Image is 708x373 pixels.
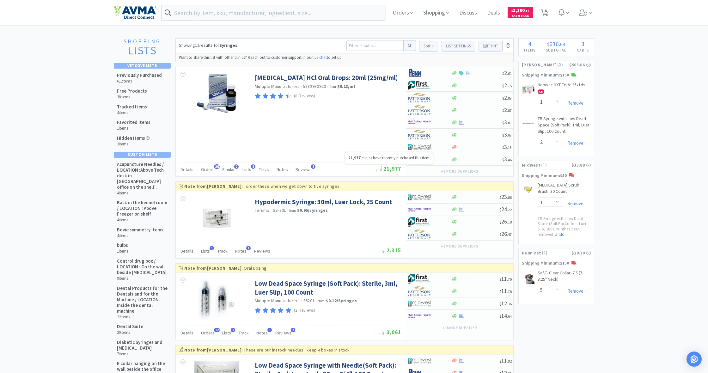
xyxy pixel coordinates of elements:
[114,63,171,69] div: Vetcove Lists
[502,94,512,101] span: 2
[277,167,288,172] span: Notes
[528,40,531,48] span: 4
[196,198,237,239] img: fccf5523de124f349514753e8fe9be0d_111636.jpeg
[507,359,512,364] span: . 92
[180,167,193,172] span: Details
[117,162,168,190] h5: Acupuncture Needles / LOCATION :Above Tech desk in [GEOGRAPHIC_DATA] office on the shelf .
[553,232,566,237] a: Undo
[180,248,193,254] span: Details
[408,299,431,308] img: 4dd14cff54a648ac9e977f0c5da9bc2e_5.png
[419,41,438,52] button: Sort
[117,95,147,100] h6: 38 items
[255,207,270,213] span: Terumo
[538,90,544,94] span: CB
[525,9,529,13] span: . 15
[294,307,315,314] p: (2 Reviews)
[408,229,431,239] img: f5e969b455434c6296c6d81ef179fa71_3.png
[560,41,565,47] span: 64
[239,330,249,336] span: Track
[499,359,501,364] span: $
[507,71,512,76] span: . 61
[117,135,150,141] h5: Hidden Items
[315,298,317,303] span: ·
[564,140,583,146] a: Remove
[438,167,482,176] button: +3more suppliers
[117,330,143,335] h6: 20 items
[522,61,557,68] span: [PERSON_NAME]
[502,82,512,89] span: 2
[519,72,594,79] p: Shipping Minimum: $150
[267,328,272,332] span: 1
[117,126,150,131] h6: 1 items
[114,86,171,102] a: Free Products 38items
[287,207,288,213] span: ·
[564,200,583,206] a: Remove
[502,145,504,150] span: $
[507,157,512,162] span: . 46
[408,356,431,365] img: 4dd14cff54a648ac9e977f0c5da9bc2e_5.png
[117,352,168,357] h6: 7 items
[499,218,512,225] span: 26
[271,207,272,213] span: ·
[348,155,361,161] strong: 21,977
[507,145,512,150] span: . 13
[242,167,251,172] span: Lists
[507,133,512,138] span: . 07
[408,68,431,78] img: e1133ece90fa4a959c5ae41b0808c578_9.png
[234,164,239,169] span: 2
[507,120,512,125] span: . 01
[507,277,512,282] span: . 70
[180,330,193,336] span: Details
[254,248,270,254] span: Reviews
[117,200,168,217] h5: Back in the kennel room / LOCATION : Above Freezer on shelf
[117,72,162,78] h5: Previously Purchased
[380,247,401,254] span: 2,315
[337,83,355,89] strong: $0.13 / ml
[408,217,431,227] img: 67d67680309e4a0bb49a5ff0391dcc42_6.png
[499,302,501,306] span: $
[499,193,512,200] span: 23
[313,55,327,60] a: live chat
[522,83,534,96] img: 67fd1976d6a1440a8acb24da33a895e1_754772.jpeg
[571,249,591,256] div: $19.70
[117,142,150,147] h6: 3 items
[569,61,591,68] div: $563.06
[179,346,510,353] div: These are our instock needles I keep 4 boxes in stock
[408,130,431,139] img: f5e969b455434c6296c6d81ef179fa71_3.png
[179,265,510,272] div: Oral Dosing
[581,40,584,48] span: 3
[117,119,150,125] h5: Favorited Items
[538,182,591,197] a: [MEDICAL_DATA] Scrub Brush: 30 Count
[114,6,156,19] img: e4e33dab9f054f5782a47901c742baa9_102.png
[499,289,501,294] span: $
[348,155,430,161] span: clinics have recently purchased this item
[502,156,512,163] span: 3
[485,10,503,16] a: Deals
[502,71,504,76] span: $
[117,339,168,351] h5: Diabetic Syringes and [MEDICAL_DATA]
[522,117,534,130] img: 68e71159fa8d4020b15973801bc2ba42_50871.jpeg
[502,157,504,162] span: $
[296,167,312,172] span: Reviews
[499,195,501,200] span: $
[301,83,302,89] span: ·
[502,119,512,126] span: 3
[522,162,540,168] span: Midwest
[540,47,571,53] h4: Subtotal
[687,352,702,367] div: Open Intercom Messenger
[303,298,314,303] span: 26201
[117,233,163,238] h6: 4 items
[222,167,235,172] span: Similar
[217,248,228,254] span: Track
[114,152,171,157] div: Custom Lists
[327,83,328,89] span: ·
[507,108,512,113] span: . 87
[571,47,594,53] h4: Carts
[519,216,594,244] div: TB Syringe with Low Dead Space (Soft Pack): 1ml, Luer Slip, 100 Count has been removed
[318,299,325,303] span: from
[114,38,171,60] a: ShoppingLists
[571,162,591,168] div: $33.88
[117,315,168,320] h6: 22 items
[408,205,431,214] img: f6b2451649754179b5b4e0c70c3f7cb0_2.png
[499,277,501,282] span: $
